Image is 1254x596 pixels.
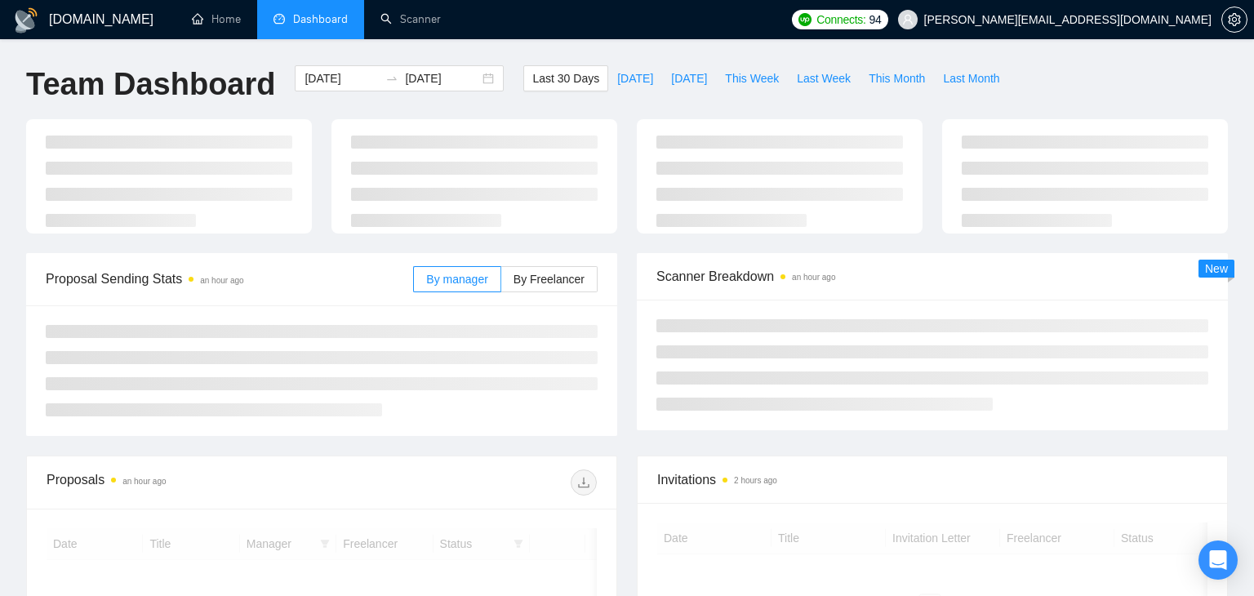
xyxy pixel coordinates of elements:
time: an hour ago [122,477,166,486]
span: Connects: [816,11,865,29]
span: Dashboard [293,12,348,26]
div: Proposals [47,469,322,496]
span: Last Month [943,69,999,87]
span: [DATE] [671,69,707,87]
img: upwork-logo.png [798,13,812,26]
button: Last 30 Days [523,65,608,91]
img: logo [13,7,39,33]
span: This Month [869,69,925,87]
span: Invitations [657,469,1207,490]
a: setting [1221,13,1247,26]
span: Proposal Sending Stats [46,269,413,289]
time: an hour ago [200,276,243,285]
button: setting [1221,7,1247,33]
button: Last Month [934,65,1008,91]
h1: Team Dashboard [26,65,275,104]
button: This Week [716,65,788,91]
time: an hour ago [792,273,835,282]
span: user [902,14,914,25]
button: Last Week [788,65,860,91]
input: Start date [305,69,379,87]
div: Open Intercom Messenger [1198,540,1238,580]
span: Last 30 Days [532,69,599,87]
span: This Week [725,69,779,87]
a: searchScanner [380,12,441,26]
span: swap-right [385,72,398,85]
button: This Month [860,65,934,91]
span: Scanner Breakdown [656,266,1208,287]
span: 94 [869,11,882,29]
span: setting [1222,13,1247,26]
span: dashboard [273,13,285,24]
a: homeHome [192,12,241,26]
button: [DATE] [662,65,716,91]
span: to [385,72,398,85]
span: [DATE] [617,69,653,87]
span: Last Week [797,69,851,87]
input: End date [405,69,479,87]
time: 2 hours ago [734,476,777,485]
span: By manager [426,273,487,286]
span: New [1205,262,1228,275]
button: [DATE] [608,65,662,91]
span: By Freelancer [514,273,585,286]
